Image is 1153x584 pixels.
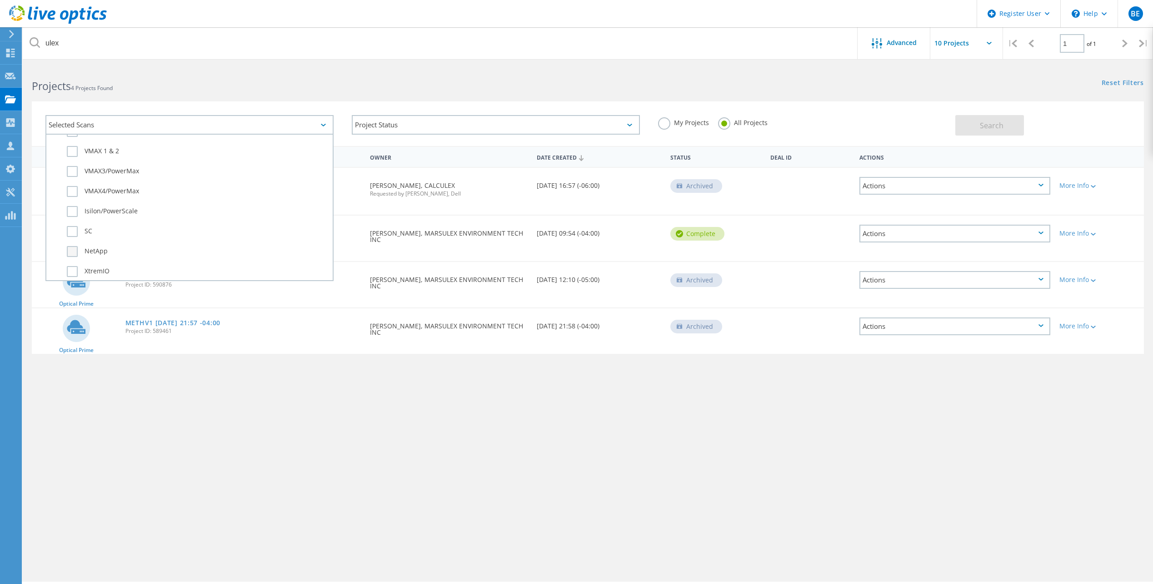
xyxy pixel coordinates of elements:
span: Optical Prime [59,301,94,307]
div: Complete [670,227,724,241]
label: My Projects [658,117,709,126]
a: Live Optics Dashboard [9,19,107,25]
span: Optical Prime [59,347,94,353]
b: Projects [32,79,71,93]
label: VMAX4/PowerMax [67,186,328,197]
div: Deal Id [766,148,855,165]
svg: \n [1072,10,1080,18]
label: SC [67,226,328,237]
label: XtremIO [67,266,328,277]
div: Project Status [352,115,640,135]
div: Actions [855,148,1055,165]
label: VMAX 1 & 2 [67,146,328,157]
div: [DATE] 09:54 (-04:00) [532,216,666,246]
a: Reset Filters [1102,80,1144,87]
div: Actions [859,225,1050,242]
div: [DATE] 12:10 (-05:00) [532,262,666,292]
div: Archived [670,273,722,287]
div: [PERSON_NAME], MARSULEX ENVIRONMENT TECH INC [365,262,532,298]
label: All Projects [718,117,768,126]
div: [PERSON_NAME], MARSULEX ENVIRONMENT TECH INC [365,308,532,345]
label: Isilon/PowerScale [67,206,328,217]
div: More Info [1059,230,1139,237]
a: METHV1 [DATE] 21:57 -04:00 [125,320,220,326]
input: Search projects by name, owner, ID, company, etc [23,27,858,59]
div: Actions [859,271,1050,289]
label: NetApp [67,246,328,257]
div: More Info [1059,277,1139,283]
span: Project ID: 589461 [125,328,361,334]
div: Archived [670,179,722,193]
div: Archived [670,320,722,333]
div: Actions [859,317,1050,335]
span: Requested by [PERSON_NAME], Dell [370,191,528,196]
span: BE [1131,10,1140,17]
span: Advanced [887,40,917,46]
div: [DATE] 21:58 (-04:00) [532,308,666,338]
div: [DATE] 16:57 (-06:00) [532,168,666,198]
div: Status [666,148,766,165]
div: [PERSON_NAME], CALCULEX [365,168,532,206]
label: VMAX3/PowerMax [67,166,328,177]
div: Owner [365,148,532,165]
div: Actions [859,177,1050,195]
div: Date Created [532,148,666,166]
div: | [1003,27,1022,60]
span: Project ID: 590876 [125,282,361,287]
div: More Info [1059,323,1139,329]
span: 4 Projects Found [71,84,113,92]
div: More Info [1059,182,1139,189]
div: | [1134,27,1153,60]
span: Search [980,121,1003,131]
div: Selected Scans [45,115,334,135]
div: [PERSON_NAME], MARSULEX ENVIRONMENT TECH INC [365,216,532,252]
button: Search [955,115,1024,136]
span: of 1 [1087,40,1096,48]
